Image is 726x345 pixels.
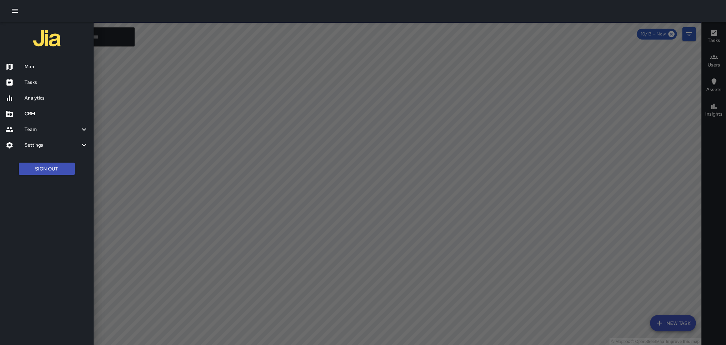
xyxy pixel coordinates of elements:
[25,94,88,102] h6: Analytics
[25,63,88,71] h6: Map
[25,126,80,133] h6: Team
[25,110,88,118] h6: CRM
[25,141,80,149] h6: Settings
[33,25,61,52] img: jia-logo
[19,163,75,175] button: Sign Out
[25,79,88,86] h6: Tasks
